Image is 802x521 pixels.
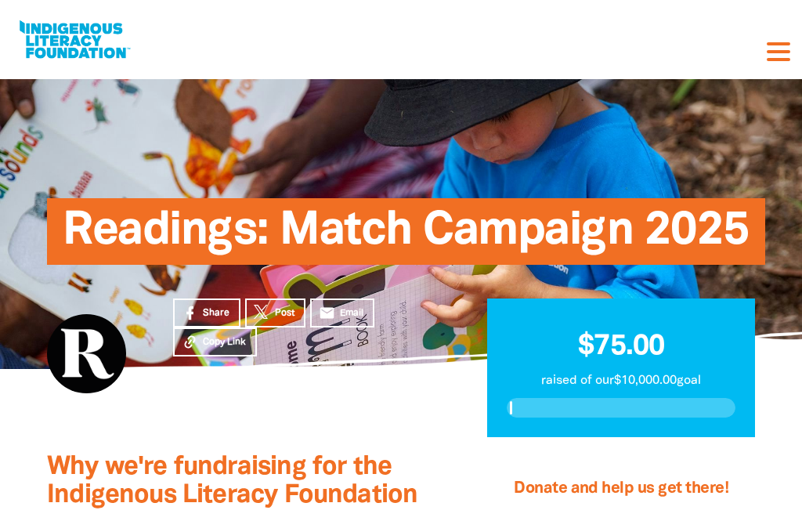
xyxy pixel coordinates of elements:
span: Share [203,306,229,320]
span: Copy Link [203,335,246,349]
span: Readings: Match Campaign 2025 [63,210,750,265]
a: emailEmail [310,298,374,327]
span: Post [275,306,294,320]
p: raised of our $10,000.00 goal [507,371,735,390]
a: Share [173,298,240,327]
button: Copy Link [173,327,257,356]
span: $75.00 [578,334,664,360]
i: email [319,305,335,321]
h2: Donate and help us get there! [507,460,735,517]
a: Post [245,298,305,327]
span: Why we're fundraising for the Indigenous Literacy Foundation [47,455,417,507]
span: Email [340,306,363,320]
